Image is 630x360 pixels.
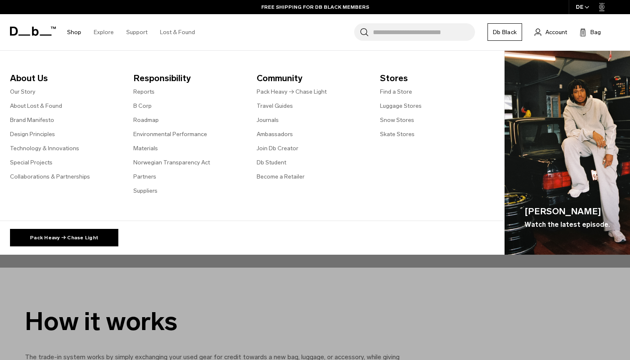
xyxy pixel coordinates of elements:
a: Skate Stores [380,130,415,139]
nav: Main Navigation [61,14,201,50]
a: Journals [257,116,279,124]
a: Ambassadors [257,130,293,139]
a: [PERSON_NAME] Watch the latest episode. Db [505,51,630,255]
span: Bag [590,28,601,37]
a: Our Story [10,87,35,96]
a: Special Projects [10,158,52,167]
a: Find a Store [380,87,412,96]
span: Account [545,28,567,37]
a: Materials [133,144,158,153]
a: Explore [94,17,114,47]
a: Roadmap [133,116,159,124]
a: Suppliers [133,186,157,195]
a: Collaborations & Partnerships [10,172,90,181]
span: Stores [380,72,490,85]
a: Db Black [487,23,522,41]
a: Support [126,17,147,47]
a: Lost & Found [160,17,195,47]
a: Reports [133,87,155,96]
a: Luggage Stores [380,102,422,110]
a: Travel Guides [257,102,293,110]
a: Snow Stores [380,116,414,124]
a: Technology & Innovations [10,144,79,153]
a: Design Principles [10,130,55,139]
a: Partners [133,172,156,181]
a: Become a Retailer [257,172,305,181]
a: About Lost & Found [10,102,62,110]
a: B Corp [133,102,152,110]
a: Shop [67,17,81,47]
span: [PERSON_NAME] [525,205,610,218]
span: Community [257,72,367,85]
span: Responsibility [133,72,243,85]
span: Watch the latest episode. [525,220,610,230]
a: Norwegian Transparency Act [133,158,210,167]
a: Brand Manifesto [10,116,54,124]
a: Db Student [257,158,286,167]
img: Db [505,51,630,255]
a: Account [535,27,567,37]
a: Pack Heavy → Chase Light [257,87,327,96]
a: Join Db Creator [257,144,298,153]
a: Pack Heavy → Chase Light [10,229,118,246]
a: Environmental Performance [133,130,207,139]
a: FREE SHIPPING FOR DB BLACK MEMBERS [261,3,369,11]
span: About Us [10,72,120,85]
button: Bag [580,27,601,37]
